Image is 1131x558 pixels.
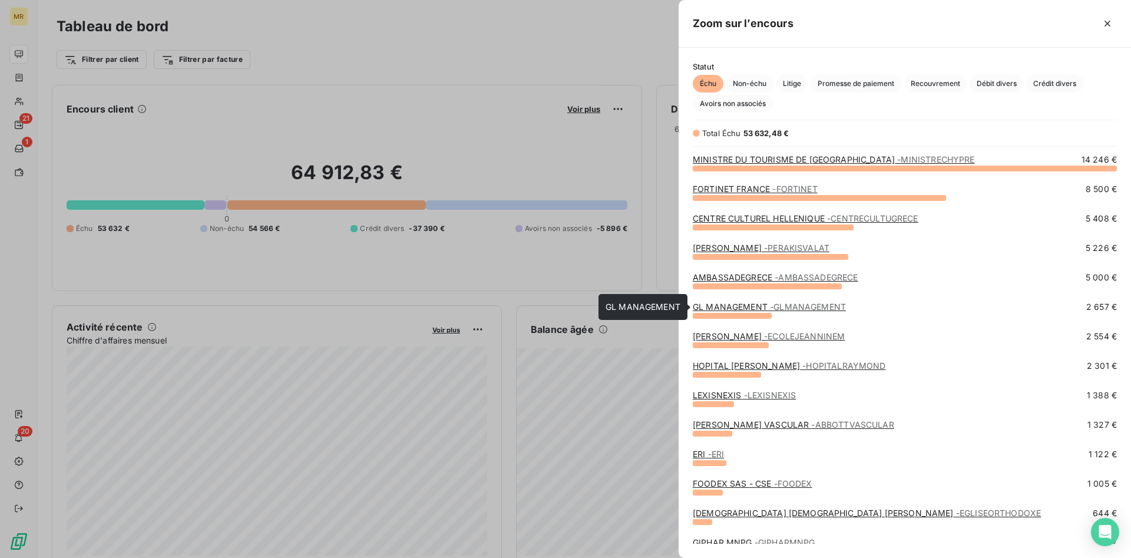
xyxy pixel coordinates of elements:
a: FOODEX SAS - CSE [693,478,812,488]
span: 14 246 € [1082,154,1117,166]
a: HOPITAL [PERSON_NAME] [693,361,886,371]
span: - LEXISNEXIS [744,390,796,400]
span: - MINISTRECHYPRE [897,154,974,164]
span: - ECOLEJEANNINEM [764,331,845,341]
span: - HOPITALRAYMOND [802,361,885,371]
span: 53 632,48 € [743,128,789,138]
span: 1 005 € [1087,478,1117,490]
a: [PERSON_NAME] [693,243,829,253]
span: 2 657 € [1086,301,1117,313]
span: - GLMANAGEMENT [770,302,846,312]
button: Recouvrement [904,75,967,93]
span: 2 301 € [1087,360,1117,372]
div: grid [679,154,1131,544]
span: - ERI [708,449,725,459]
button: Promesse de paiement [811,75,901,93]
a: MINISTRE DU TOURISME DE [GEOGRAPHIC_DATA] [693,154,975,164]
a: GIPHAR MNPG [693,537,815,547]
span: 1 122 € [1089,448,1117,460]
h5: Zoom sur l’encours [693,15,793,32]
span: - FORTINET [772,184,817,194]
span: 644 € [1093,507,1117,519]
span: - FOODEX [774,478,812,488]
a: ERI [693,449,724,459]
span: - ABBOTTVASCULAR [811,420,894,430]
button: Avoirs non associés [693,95,773,113]
a: [PERSON_NAME] [693,331,845,341]
span: - EGLISEORTHODOXE [956,508,1041,518]
span: - CENTRECULTUGRECE [827,213,918,223]
a: AMBASSADEGRECE [693,272,858,282]
span: GL MANAGEMENT [606,302,680,312]
span: 1 388 € [1087,389,1117,401]
a: [DEMOGRAPHIC_DATA] [DEMOGRAPHIC_DATA] [PERSON_NAME] [693,508,1041,518]
button: Litige [776,75,808,93]
span: Total Échu [702,128,741,138]
span: - AMBASSADEGRECE [775,272,858,282]
span: 1 327 € [1087,419,1117,431]
span: 5 000 € [1086,272,1117,283]
span: 8 500 € [1086,183,1117,195]
a: GL MANAGEMENT [693,302,846,312]
span: 5 226 € [1086,242,1117,254]
button: Échu [693,75,723,93]
button: Débit divers [970,75,1024,93]
button: Crédit divers [1026,75,1083,93]
a: [PERSON_NAME] VASCULAR [693,420,894,430]
button: Non-échu [726,75,773,93]
span: Statut [693,62,1117,71]
a: LEXISNEXIS [693,390,796,400]
span: 5 408 € [1086,213,1117,224]
div: Open Intercom Messenger [1091,518,1119,546]
span: 2 554 € [1086,331,1117,342]
a: CENTRE CULTUREL HELLENIQUE [693,213,918,223]
span: - PERAKISVALAT [764,243,829,253]
span: - GIPHARMNPG [755,537,815,547]
a: FORTINET FRANCE [693,184,818,194]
